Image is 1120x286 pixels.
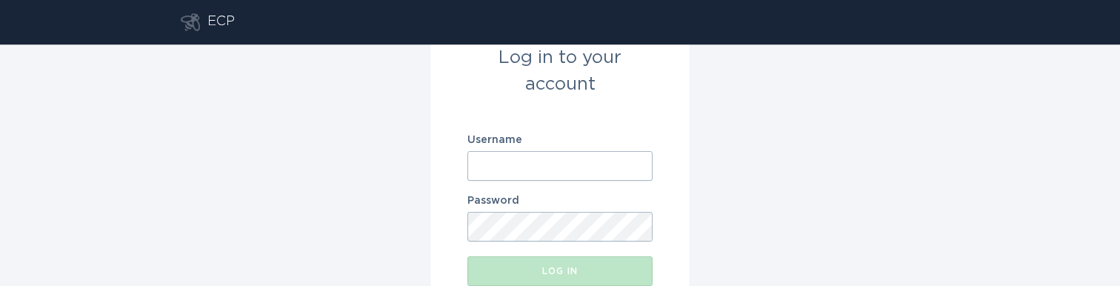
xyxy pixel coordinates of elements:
[467,44,653,98] div: Log in to your account
[181,13,200,31] button: Go to dashboard
[467,196,653,206] label: Password
[467,135,653,145] label: Username
[467,256,653,286] button: Log in
[475,267,645,276] div: Log in
[207,13,235,31] div: ECP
